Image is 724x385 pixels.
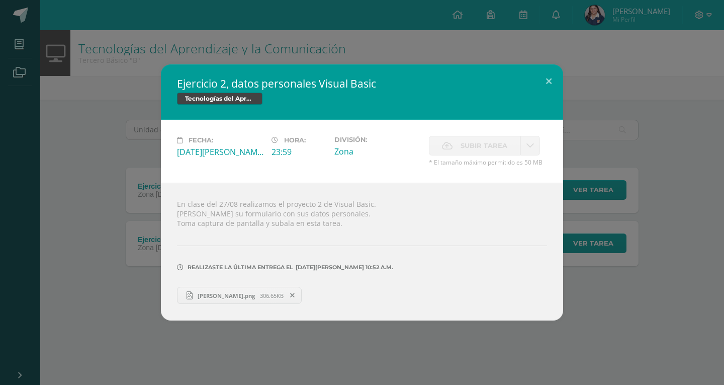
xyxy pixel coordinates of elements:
[271,146,326,158] div: 23:59
[193,292,260,299] span: [PERSON_NAME].png
[534,64,563,99] button: Close (Esc)
[177,76,547,91] h2: Ejercicio 2, datos personales Visual Basic
[429,158,547,167] span: * El tamaño máximo permitido es 50 MB
[177,287,302,304] a: [PERSON_NAME].png 306.65KB
[177,146,263,158] div: [DATE][PERSON_NAME]
[429,136,520,156] label: La fecha de entrega ha expirado
[461,136,507,155] span: Subir tarea
[177,93,262,105] span: Tecnologías del Aprendizaje y la Comunicación
[334,136,421,143] label: División:
[284,290,301,301] span: Remover entrega
[188,264,293,271] span: Realizaste la última entrega el
[284,136,306,144] span: Hora:
[293,267,393,268] span: [DATE][PERSON_NAME] 10:52 a.m.
[161,183,563,321] div: En clase del 27/08 realizamos el proyecto 2 de Visual Basic. [PERSON_NAME] su formulario con sus ...
[520,136,540,156] a: La fecha de entrega ha expirado
[334,146,421,157] div: Zona
[260,292,284,299] span: 306.65KB
[189,136,213,144] span: Fecha:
